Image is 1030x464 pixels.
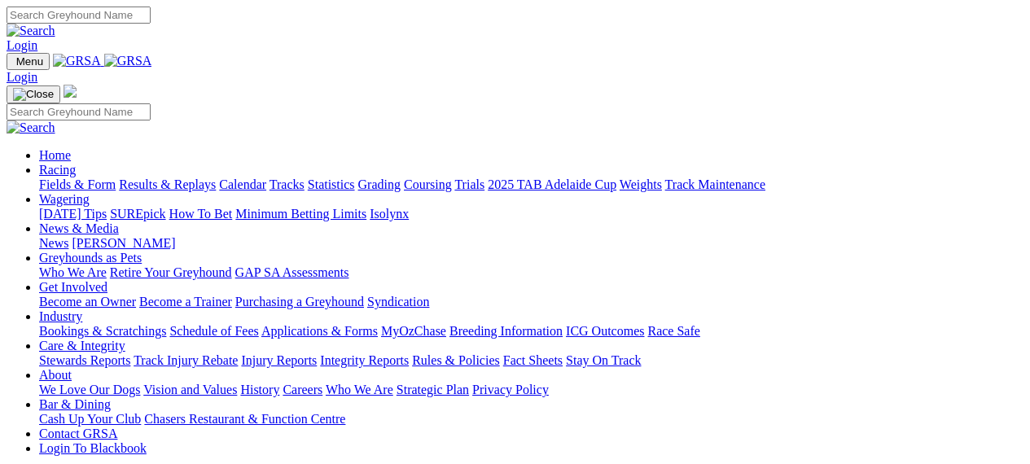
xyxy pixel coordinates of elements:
[39,353,130,367] a: Stewards Reports
[454,177,484,191] a: Trials
[270,177,305,191] a: Tracks
[39,148,71,162] a: Home
[240,383,279,396] a: History
[367,295,429,309] a: Syndication
[119,177,216,191] a: Results & Replays
[169,207,233,221] a: How To Bet
[110,207,165,221] a: SUREpick
[326,383,393,396] a: Who We Are
[39,177,1023,192] div: Racing
[39,309,82,323] a: Industry
[64,85,77,98] img: logo-grsa-white.png
[7,120,55,135] img: Search
[308,177,355,191] a: Statistics
[39,353,1023,368] div: Care & Integrity
[7,53,50,70] button: Toggle navigation
[13,88,54,101] img: Close
[472,383,549,396] a: Privacy Policy
[39,427,117,440] a: Contact GRSA
[7,70,37,84] a: Login
[134,353,238,367] a: Track Injury Rebate
[241,353,317,367] a: Injury Reports
[39,339,125,352] a: Care & Integrity
[139,295,232,309] a: Become a Trainer
[665,177,765,191] a: Track Maintenance
[39,412,141,426] a: Cash Up Your Club
[144,412,345,426] a: Chasers Restaurant & Function Centre
[39,192,90,206] a: Wagering
[219,177,266,191] a: Calendar
[566,324,644,338] a: ICG Outcomes
[404,177,452,191] a: Coursing
[39,207,1023,221] div: Wagering
[503,353,563,367] a: Fact Sheets
[39,324,166,338] a: Bookings & Scratchings
[143,383,237,396] a: Vision and Values
[449,324,563,338] a: Breeding Information
[7,7,151,24] input: Search
[39,265,1023,280] div: Greyhounds as Pets
[39,280,107,294] a: Get Involved
[104,54,152,68] img: GRSA
[7,103,151,120] input: Search
[235,207,366,221] a: Minimum Betting Limits
[261,324,378,338] a: Applications & Forms
[39,295,1023,309] div: Get Involved
[381,324,446,338] a: MyOzChase
[39,177,116,191] a: Fields & Form
[488,177,616,191] a: 2025 TAB Adelaide Cup
[320,353,409,367] a: Integrity Reports
[53,54,101,68] img: GRSA
[39,251,142,265] a: Greyhounds as Pets
[7,24,55,38] img: Search
[39,236,1023,251] div: News & Media
[39,163,76,177] a: Racing
[39,412,1023,427] div: Bar & Dining
[39,441,147,455] a: Login To Blackbook
[39,397,111,411] a: Bar & Dining
[39,207,107,221] a: [DATE] Tips
[235,265,349,279] a: GAP SA Assessments
[110,265,232,279] a: Retire Your Greyhound
[39,383,140,396] a: We Love Our Dogs
[7,38,37,52] a: Login
[358,177,401,191] a: Grading
[169,324,258,338] a: Schedule of Fees
[647,324,699,338] a: Race Safe
[39,368,72,382] a: About
[39,265,107,279] a: Who We Are
[397,383,469,396] a: Strategic Plan
[39,221,119,235] a: News & Media
[7,85,60,103] button: Toggle navigation
[566,353,641,367] a: Stay On Track
[235,295,364,309] a: Purchasing a Greyhound
[283,383,322,396] a: Careers
[412,353,500,367] a: Rules & Policies
[39,236,68,250] a: News
[370,207,409,221] a: Isolynx
[620,177,662,191] a: Weights
[72,236,175,250] a: [PERSON_NAME]
[39,324,1023,339] div: Industry
[39,295,136,309] a: Become an Owner
[16,55,43,68] span: Menu
[39,383,1023,397] div: About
